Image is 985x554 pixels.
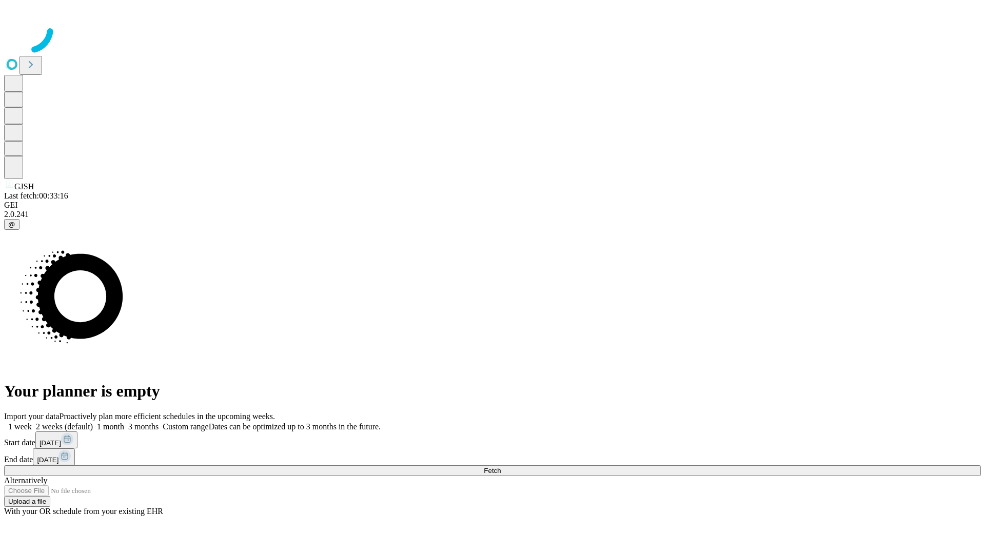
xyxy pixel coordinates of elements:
[4,191,68,200] span: Last fetch: 00:33:16
[4,465,981,476] button: Fetch
[4,431,981,448] div: Start date
[4,201,981,210] div: GEI
[14,182,34,191] span: GJSH
[36,422,93,431] span: 2 weeks (default)
[163,422,208,431] span: Custom range
[8,422,32,431] span: 1 week
[4,448,981,465] div: End date
[4,476,47,485] span: Alternatively
[60,412,275,421] span: Proactively plan more efficient schedules in the upcoming weeks.
[97,422,124,431] span: 1 month
[8,221,15,228] span: @
[4,507,163,516] span: With your OR schedule from your existing EHR
[4,219,19,230] button: @
[4,496,50,507] button: Upload a file
[4,412,60,421] span: Import your data
[40,439,61,447] span: [DATE]
[128,422,159,431] span: 3 months
[35,431,77,448] button: [DATE]
[33,448,75,465] button: [DATE]
[4,210,981,219] div: 2.0.241
[484,467,501,474] span: Fetch
[4,382,981,401] h1: Your planner is empty
[209,422,381,431] span: Dates can be optimized up to 3 months in the future.
[37,456,58,464] span: [DATE]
